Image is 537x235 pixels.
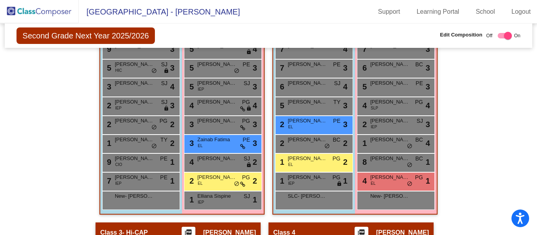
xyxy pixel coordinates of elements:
[486,32,493,39] span: Off
[371,105,378,111] span: SLP
[170,43,175,55] span: 3
[115,67,122,73] span: HIC
[188,120,194,129] span: 3
[343,43,348,55] span: 4
[198,143,202,149] span: EL
[278,45,284,53] span: 7
[415,173,423,182] span: PG
[115,180,121,186] span: IEP
[253,175,257,187] span: 2
[288,136,327,144] span: [PERSON_NAME]
[370,79,410,87] span: [PERSON_NAME]
[514,32,520,39] span: On
[370,136,410,144] span: [PERSON_NAME]
[407,181,412,187] span: do_not_disturb_alt
[278,177,284,185] span: 1
[105,82,111,91] span: 3
[188,177,194,185] span: 2
[505,5,537,18] a: Logout
[288,98,327,106] span: [PERSON_NAME]
[170,100,175,111] span: 3
[105,158,111,166] span: 9
[253,100,257,111] span: 4
[105,45,111,53] span: 9
[407,162,412,168] span: do_not_disturb_alt
[360,158,367,166] span: 8
[343,156,348,168] span: 2
[234,181,239,187] span: do_not_disturb_alt
[198,180,202,186] span: EL
[334,79,340,87] span: SJ
[170,175,175,187] span: 1
[343,175,348,187] span: 1
[115,117,154,125] span: [PERSON_NAME]
[288,162,293,168] span: EL
[197,60,237,68] span: [PERSON_NAME]
[360,139,367,148] span: 1
[426,43,430,55] span: 3
[115,173,154,181] span: [PERSON_NAME]
[440,31,482,39] span: Edit Composition
[333,155,340,163] span: PG
[246,162,252,168] span: lock
[197,192,237,200] span: Elliana Sispine
[164,68,169,74] span: lock
[170,118,175,130] span: 2
[115,192,154,200] span: New- [PERSON_NAME]
[105,101,111,110] span: 2
[105,139,111,148] span: 1
[253,118,257,130] span: 3
[360,101,367,110] span: 4
[246,49,252,55] span: lock
[416,60,423,69] span: BC
[426,118,430,130] span: 3
[253,62,257,74] span: 3
[372,5,406,18] a: Support
[278,139,284,148] span: 2
[170,81,175,93] span: 4
[360,120,367,129] span: 2
[253,194,257,206] span: 1
[343,100,348,111] span: 3
[197,173,237,181] span: [PERSON_NAME]
[188,45,194,53] span: 5
[151,68,157,74] span: do_not_disturb_alt
[188,101,194,110] span: 4
[333,117,340,125] span: PE
[79,5,240,18] span: [GEOGRAPHIC_DATA] - [PERSON_NAME]
[160,173,167,182] span: PE
[416,155,423,163] span: BC
[360,177,367,185] span: 4
[115,60,154,68] span: [PERSON_NAME]
[198,86,204,92] span: IEP
[343,118,348,130] span: 3
[164,106,169,112] span: lock
[197,136,237,144] span: Zainab Fatima
[343,137,348,149] span: 2
[105,177,111,185] span: 7
[360,64,367,72] span: 6
[160,117,167,125] span: PG
[188,139,194,148] span: 3
[324,143,330,149] span: do_not_disturb_alt
[370,98,410,106] span: [PERSON_NAME]
[253,81,257,93] span: 3
[17,27,154,44] span: Second Grade Next Year 2025/2026
[105,64,111,72] span: 5
[188,195,194,204] span: 1
[197,117,237,125] span: [PERSON_NAME]
[410,5,466,18] a: Learning Portal
[278,158,284,166] span: 1
[288,155,327,162] span: [PERSON_NAME]
[170,137,175,149] span: 2
[416,136,423,144] span: BC
[188,64,194,72] span: 5
[115,162,122,168] span: CIO
[288,124,293,130] span: EL
[244,79,250,87] span: SJ
[288,117,327,125] span: [PERSON_NAME]
[337,181,342,187] span: lock
[160,155,167,163] span: PE
[417,117,423,125] span: SJ
[161,79,167,87] span: SJ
